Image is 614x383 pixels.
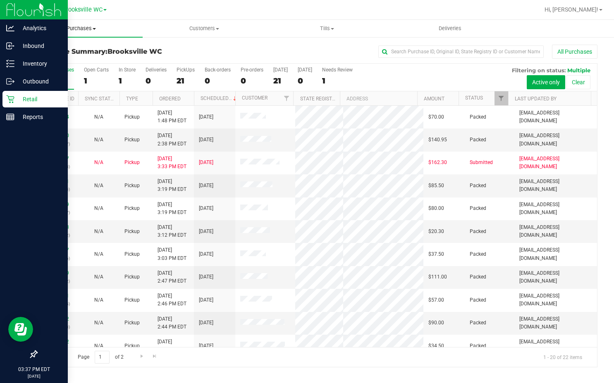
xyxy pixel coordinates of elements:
span: $57.00 [428,296,444,304]
div: 0 [146,76,167,86]
p: Inventory [14,59,64,69]
button: N/A [94,250,103,258]
a: Filter [495,91,508,105]
a: Go to the next page [136,351,148,362]
span: [EMAIL_ADDRESS][DOMAIN_NAME] [519,155,592,171]
span: Pickup [124,113,140,121]
span: Pickup [124,250,140,258]
p: Outbound [14,76,64,86]
inline-svg: Inbound [6,42,14,50]
div: 21 [177,76,195,86]
button: N/A [94,159,103,167]
div: PickUps [177,67,195,73]
button: All Purchases [552,45,597,59]
span: Packed [470,250,486,258]
a: Go to the last page [149,351,161,362]
span: $70.00 [428,113,444,121]
span: Not Applicable [94,114,103,120]
span: Not Applicable [94,205,103,211]
span: $34.50 [428,342,444,350]
span: Not Applicable [94,183,103,188]
span: Not Applicable [94,159,103,165]
inline-svg: Outbound [6,77,14,86]
span: [DATE] [199,319,213,327]
a: Sync Status [85,96,117,102]
iframe: Resource center [8,317,33,342]
p: Analytics [14,23,64,33]
span: Packed [470,228,486,236]
p: Inbound [14,41,64,51]
span: Deliveries [428,25,473,32]
a: Type [126,96,138,102]
inline-svg: Inventory [6,59,14,68]
span: Pickup [124,205,140,212]
span: [DATE] [199,205,213,212]
span: Not Applicable [94,228,103,234]
span: $111.00 [428,273,447,281]
button: Clear [566,75,590,89]
span: [DATE] 3:12 PM EDT [158,224,186,239]
span: [DATE] [199,273,213,281]
span: $80.00 [428,205,444,212]
p: [DATE] [4,373,64,379]
span: [DATE] [199,250,213,258]
span: [DATE] [199,342,213,350]
span: Packed [470,319,486,327]
span: [DATE] [199,159,213,167]
a: Customers [143,20,265,37]
span: Purchases [20,25,143,32]
div: In Store [119,67,136,73]
div: Deliveries [146,67,167,73]
div: 1 [84,76,109,86]
span: Not Applicable [94,251,103,257]
inline-svg: Reports [6,113,14,121]
a: Status [465,95,483,101]
a: Deliveries [389,20,511,37]
span: Packed [470,182,486,190]
span: Packed [470,342,486,350]
span: Not Applicable [94,343,103,349]
div: 0 [205,76,231,86]
span: [DATE] 2:38 PM EDT [158,132,186,147]
span: [EMAIL_ADDRESS][DOMAIN_NAME] [519,201,592,216]
input: Search Purchase ID, Original ID, State Registry ID or Customer Name... [378,45,544,58]
a: Ordered [159,96,181,102]
span: $140.95 [428,136,447,144]
span: Pickup [124,296,140,304]
span: 1 - 20 of 22 items [537,351,589,363]
a: Tills [265,20,388,37]
button: N/A [94,296,103,304]
h3: Purchase Summary: [36,48,223,55]
div: Back-orders [205,67,231,73]
span: [EMAIL_ADDRESS][DOMAIN_NAME] [519,315,592,331]
span: Not Applicable [94,320,103,326]
div: 0 [241,76,263,86]
button: N/A [94,136,103,144]
p: Reports [14,112,64,122]
a: Last Updated By [515,96,557,102]
span: [DATE] 2:44 PM EDT [158,315,186,331]
span: [DATE] 3:19 PM EDT [158,178,186,193]
button: N/A [94,182,103,190]
div: 1 [119,76,136,86]
span: $37.50 [428,250,444,258]
span: Packed [470,136,486,144]
span: Pickup [124,228,140,236]
span: Tills [266,25,388,32]
a: Filter [280,91,293,105]
div: Needs Review [322,67,353,73]
a: Scheduled [201,95,238,101]
span: [DATE] 3:19 PM EDT [158,201,186,216]
button: N/A [94,342,103,350]
span: [DATE] 2:47 PM EDT [158,269,186,285]
span: Not Applicable [94,137,103,143]
button: Active only [527,75,565,89]
span: [DATE] 3:33 PM EDT [158,155,186,171]
span: [EMAIL_ADDRESS][DOMAIN_NAME] [519,246,592,262]
span: [DATE] 1:48 PM EDT [158,109,186,125]
button: N/A [94,273,103,281]
span: [DATE] [199,182,213,190]
div: 21 [273,76,288,86]
inline-svg: Retail [6,95,14,103]
a: Amount [424,96,444,102]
